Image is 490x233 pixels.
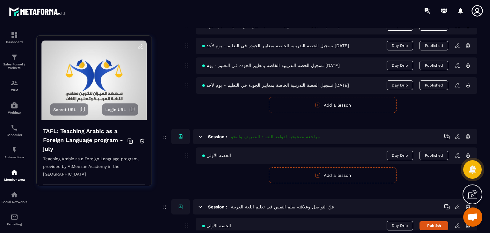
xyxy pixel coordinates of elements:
button: Published [419,41,448,50]
img: email [11,213,18,221]
a: automationsautomationsWebinar [2,97,27,119]
p: Automations [2,155,27,159]
img: social-network [11,191,18,199]
button: Published [419,80,448,90]
h5: فنّ التواصل وعلاقته بعلم النفس في تعليم اللغة العربية [231,204,334,210]
h6: Session : [208,204,227,209]
h6: Session : [208,134,227,139]
img: formation [11,53,18,61]
button: Secret URL [50,103,88,116]
span: Day Drip [387,41,413,50]
span: الحصة الأولى [202,223,231,228]
img: background [41,41,147,120]
a: formationformationDashboard [2,26,27,49]
a: social-networksocial-networkSocial Networks [2,186,27,208]
img: automations [11,146,18,154]
img: logo [9,6,66,17]
a: automationsautomationsMember area [2,164,27,186]
span: Day Drip [387,80,413,90]
p: Dashboard [2,40,27,44]
p: Social Networks [2,200,27,204]
span: الحصة الأولى [202,153,231,158]
button: Login URL [102,103,138,116]
span: Secret URL [53,107,76,112]
p: Sales Funnel / Website [2,63,27,70]
p: Webinar [2,111,27,114]
img: formation [11,31,18,39]
a: formationformationSales Funnel / Website [2,49,27,74]
p: Teaching Arabic as a Foreign Language program, provided by AlMeezan Academy in the [GEOGRAPHIC_DATA] [43,155,145,185]
img: automations [11,169,18,176]
span: Day Drip [387,61,413,70]
span: Login URL [105,107,126,112]
button: Add a lesson [269,97,397,113]
h4: TAFL: Teaching Arabic as a Foreign Language program - july [43,127,127,154]
a: emailemailE-mailing [2,208,27,231]
p: Scheduler [2,133,27,137]
span: Day Drip [387,221,413,230]
a: automationsautomationsAutomations [2,141,27,164]
button: Published [419,151,448,160]
button: Add a lesson [269,167,397,183]
span: تسجيل الحصة التدريبية الخاصة بمعايير الجودة في التعليم - يوم لأحد [DATE] [202,83,349,88]
a: formationformationCRM [2,74,27,97]
p: Member area [2,178,27,181]
span: Day Drip [387,151,413,160]
span: تسجيل الحصة التدريبية الخاصة بمعايير الجودة في التعليم - يوم [DATE] [202,63,340,68]
a: schedulerschedulerScheduler [2,119,27,141]
p: CRM [2,88,27,92]
img: automations [11,101,18,109]
button: Published [419,61,448,70]
span: تسجيل الحصة التدريبية الخاصة بمعايير الجودة في التعليم - يوم لأحد [DATE] [202,43,349,48]
h5: مراجعة تصحيحية لقواعد اللغة : التصريف والنحو [231,133,320,140]
a: Open chat [463,207,482,227]
img: formation [11,79,18,87]
button: Publish [419,221,448,230]
img: scheduler [11,124,18,132]
p: E-mailing [2,222,27,226]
